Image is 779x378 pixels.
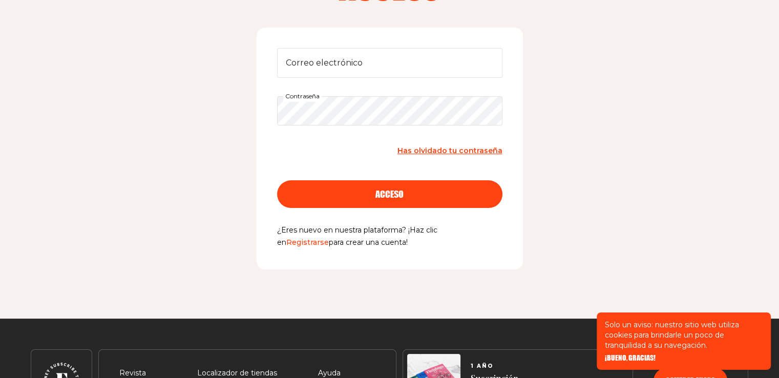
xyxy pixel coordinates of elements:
[285,92,320,100] font: Contraseña
[329,238,408,247] font: para crear una cuenta!
[397,144,502,158] a: Has olvidado tu contraseña
[277,225,437,247] font: ¿Eres nuevo en nuestra plataforma? ¡Haz clic en
[605,352,656,363] font: ¡BUENO, GRACIAS!
[605,320,739,350] font: Solo un aviso: nuestro sitio web utiliza cookies para brindarle un poco de tranquilidad a su nave...
[277,96,502,126] input: Contraseña
[471,363,493,369] font: 1 AÑO
[375,187,404,201] font: acceso
[318,368,341,377] a: Ayuda
[286,238,329,247] a: Registrarse
[197,368,277,377] a: Localizador de tiendas
[277,180,502,208] button: acceso
[397,146,502,155] font: Has olvidado tu contraseña
[277,48,502,78] input: Correo electrónico
[605,354,656,362] button: ¡BUENO, GRACIAS!
[119,368,146,377] a: Revista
